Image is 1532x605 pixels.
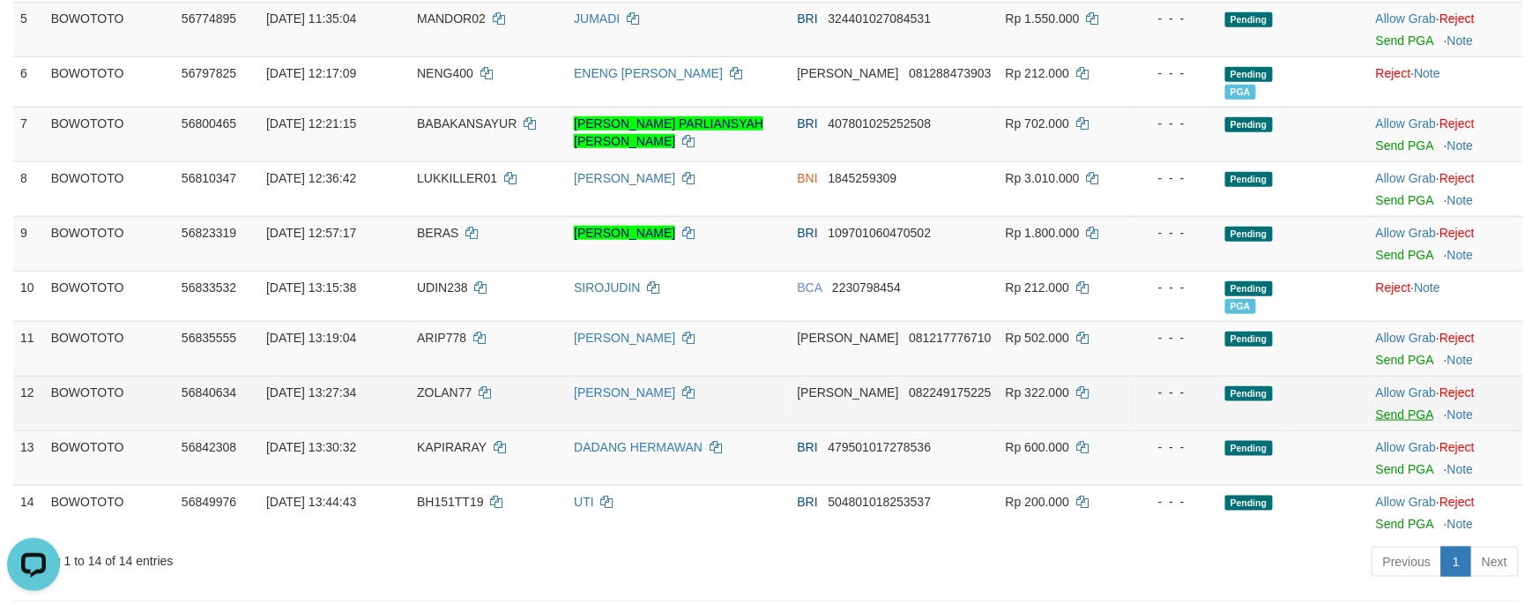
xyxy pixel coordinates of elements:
span: Copy 109701060470502 to clipboard [829,226,932,240]
span: BRI [798,226,818,240]
span: Marked by cheoperator01 [1225,299,1256,314]
span: Pending [1225,386,1273,401]
span: BRI [798,440,818,454]
a: Reject [1439,11,1475,26]
td: · [1369,161,1523,216]
a: Note [1447,353,1474,367]
span: BNI [798,171,818,185]
span: · [1376,440,1439,454]
td: BOWOTOTO [44,430,175,485]
td: · [1369,376,1523,430]
a: Note [1447,517,1474,531]
span: [DATE] 13:19:04 [266,331,356,345]
td: BOWOTOTO [44,485,175,540]
a: JUMADI [574,11,620,26]
a: Send PGA [1376,248,1433,262]
td: · [1369,271,1523,321]
td: · [1369,485,1523,540]
a: UTI [574,495,594,509]
td: · [1369,56,1523,107]
td: · [1369,107,1523,161]
a: Reject [1439,385,1475,400]
div: - - - [1136,10,1211,27]
a: SIROJUDIN [574,280,640,295]
a: Send PGA [1376,353,1433,367]
td: 12 [13,376,44,430]
span: Rp 3.010.000 [1006,171,1080,185]
a: [PERSON_NAME] [574,331,675,345]
td: 11 [13,321,44,376]
span: · [1376,331,1439,345]
span: Rp 212.000 [1006,280,1069,295]
a: Previous [1372,547,1442,577]
button: Open LiveChat chat widget [7,7,60,60]
span: Pending [1225,67,1273,82]
a: [PERSON_NAME] [574,385,675,400]
span: · [1376,116,1439,131]
a: Allow Grab [1376,331,1436,345]
a: [PERSON_NAME] PARLIANSYAH [PERSON_NAME] [574,116,763,148]
span: Copy 1845259309 to clipboard [829,171,897,185]
a: Allow Grab [1376,440,1436,454]
div: - - - [1136,64,1211,82]
span: [DATE] 13:30:32 [266,440,356,454]
span: Rp 1.550.000 [1006,11,1080,26]
span: Copy 407801025252508 to clipboard [829,116,932,131]
a: Note [1447,248,1474,262]
span: 56800465 [182,116,236,131]
span: · [1376,171,1439,185]
td: BOWOTOTO [44,321,175,376]
span: [PERSON_NAME] [798,66,899,80]
span: LUKKILLER01 [417,171,497,185]
a: Send PGA [1376,34,1433,48]
a: Reject [1376,66,1411,80]
span: · [1376,495,1439,509]
a: Allow Grab [1376,385,1436,400]
a: Next [1470,547,1519,577]
span: Pending [1225,332,1273,347]
a: ENENG [PERSON_NAME] [574,66,723,80]
span: Copy 2230798454 to clipboard [832,280,901,295]
span: Copy 081217776710 to clipboard [909,331,991,345]
span: [DATE] 12:17:09 [266,66,356,80]
td: BOWOTOTO [44,161,175,216]
td: · [1369,430,1523,485]
span: BRI [798,116,818,131]
a: Note [1447,138,1474,153]
a: Reject [1376,280,1411,295]
span: [DATE] 13:44:43 [266,495,356,509]
a: Allow Grab [1376,171,1436,185]
a: Note [1447,407,1474,422]
span: Marked by cheoperator01 [1225,85,1256,100]
span: Copy 324401027084531 to clipboard [829,11,932,26]
span: BRI [798,11,818,26]
span: Rp 702.000 [1006,116,1069,131]
a: Allow Grab [1376,226,1436,240]
span: [PERSON_NAME] [798,385,899,400]
span: 56840634 [182,385,236,400]
span: 56810347 [182,171,236,185]
td: 13 [13,430,44,485]
span: Rp 322.000 [1006,385,1069,400]
div: - - - [1136,279,1211,296]
td: · [1369,216,1523,271]
span: BERAS [417,226,458,240]
span: · [1376,11,1439,26]
span: BABAKANSAYUR [417,116,517,131]
span: 56774895 [182,11,236,26]
span: [DATE] 12:21:15 [266,116,356,131]
a: Note [1447,34,1474,48]
span: Pending [1225,281,1273,296]
div: - - - [1136,169,1211,187]
span: · [1376,226,1439,240]
span: Pending [1225,227,1273,242]
span: 56797825 [182,66,236,80]
span: Pending [1225,172,1273,187]
span: Rp 1.800.000 [1006,226,1080,240]
a: Send PGA [1376,138,1433,153]
a: Send PGA [1376,407,1433,422]
td: 6 [13,56,44,107]
div: - - - [1136,493,1211,511]
a: Reject [1439,171,1475,185]
td: BOWOTOTO [44,2,175,56]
